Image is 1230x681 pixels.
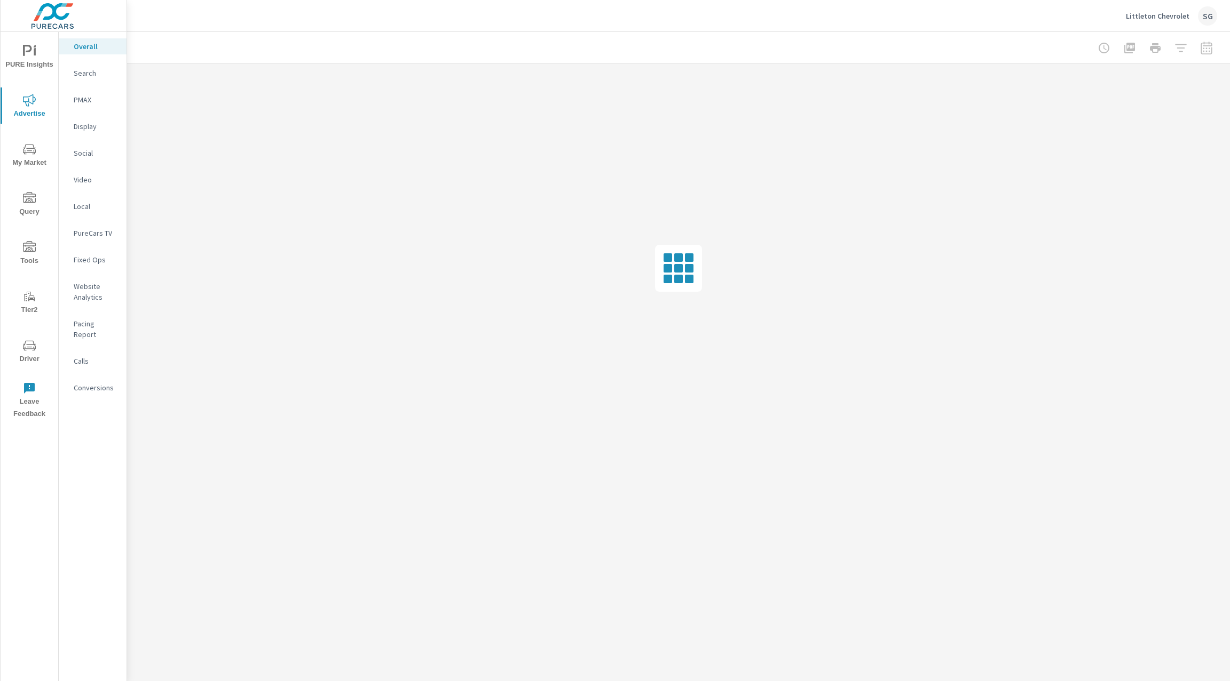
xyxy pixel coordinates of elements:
span: Query [4,192,55,218]
p: Search [74,68,118,78]
p: Pacing Report [74,318,118,340]
div: Local [59,198,127,214]
p: Conversions [74,382,118,393]
div: Website Analytics [59,278,127,305]
div: Fixed Ops [59,252,127,268]
div: Social [59,145,127,161]
span: Advertise [4,94,55,120]
span: Tools [4,241,55,267]
p: Display [74,121,118,132]
span: Leave Feedback [4,382,55,420]
p: Website Analytics [74,281,118,302]
div: Display [59,118,127,134]
span: My Market [4,143,55,169]
div: Video [59,172,127,188]
div: Overall [59,38,127,54]
p: Social [74,148,118,158]
div: Pacing Report [59,316,127,342]
p: Calls [74,356,118,366]
p: Littleton Chevrolet [1126,11,1189,21]
div: Search [59,65,127,81]
div: PMAX [59,92,127,108]
p: Fixed Ops [74,254,118,265]
p: Local [74,201,118,212]
p: PMAX [74,94,118,105]
p: Video [74,174,118,185]
span: Tier2 [4,290,55,316]
div: SG [1198,6,1217,26]
span: PURE Insights [4,45,55,71]
div: Conversions [59,380,127,396]
p: Overall [74,41,118,52]
span: Driver [4,339,55,365]
div: nav menu [1,32,58,424]
div: PureCars TV [59,225,127,241]
div: Calls [59,353,127,369]
p: PureCars TV [74,228,118,238]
